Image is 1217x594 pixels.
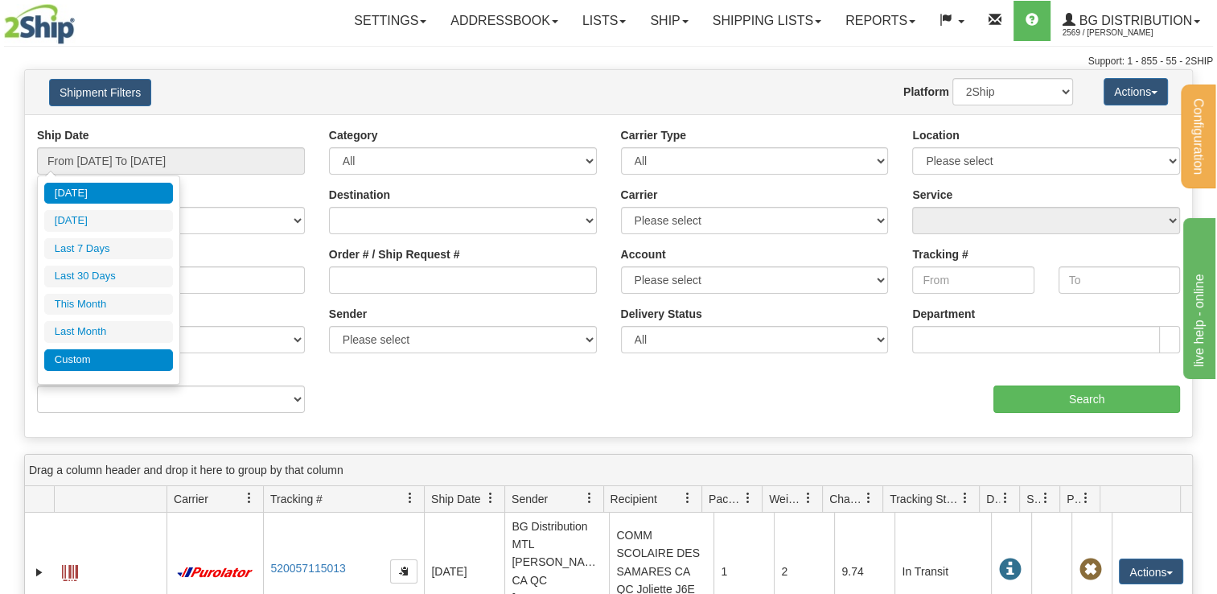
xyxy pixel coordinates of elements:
span: Charge [829,491,863,507]
span: In Transit [998,559,1021,581]
a: Ship [638,1,700,41]
li: This Month [44,294,173,316]
label: Department [912,306,975,322]
label: Service [912,187,952,203]
a: Shipping lists [701,1,833,41]
label: Location [912,127,959,143]
a: Shipment Issues filter column settings [1032,485,1059,512]
a: Ship Date filter column settings [477,485,504,512]
a: Tracking Status filter column settings [952,485,979,512]
button: Copy to clipboard [390,559,417,584]
span: Carrier [174,491,208,507]
a: Packages filter column settings [734,485,762,512]
input: To [1059,266,1180,294]
label: Platform [903,84,949,100]
li: [DATE] [44,210,173,232]
a: Label [62,558,78,584]
a: Recipient filter column settings [674,485,701,512]
label: Carrier Type [621,127,686,143]
span: Recipient [611,491,657,507]
label: Ship Date [37,127,89,143]
a: 520057115013 [270,562,345,575]
a: BG Distribution 2569 / [PERSON_NAME] [1050,1,1212,41]
div: live help - online [12,10,149,29]
li: Last Month [44,321,173,343]
span: BG Distribution [1075,14,1192,27]
a: Expand [31,564,47,580]
span: Ship Date [431,491,480,507]
input: Search [993,386,1180,413]
span: Pickup Not Assigned [1079,559,1101,581]
button: Configuration [1181,85,1215,188]
span: Pickup Status [1067,491,1080,507]
div: Support: 1 - 855 - 55 - 2SHIP [4,55,1213,68]
div: grid grouping header [25,455,1192,486]
li: Last 7 Days [44,238,173,260]
a: Pickup Status filter column settings [1072,485,1100,512]
span: Packages [709,491,742,507]
span: Tracking Status [890,491,960,507]
img: logo2569.jpg [4,4,75,44]
label: Account [621,246,666,262]
span: Delivery Status [986,491,1000,507]
li: Custom [44,349,173,371]
span: Weight [769,491,803,507]
span: 2569 / [PERSON_NAME] [1063,25,1183,41]
a: Delivery Status filter column settings [992,485,1019,512]
iframe: chat widget [1180,215,1215,379]
label: Delivery Status [621,306,702,322]
a: Reports [833,1,927,41]
label: Order # / Ship Request # [329,246,460,262]
input: From [912,266,1034,294]
li: Last 30 Days [44,266,173,287]
label: Destination [329,187,390,203]
a: Sender filter column settings [576,485,603,512]
li: [DATE] [44,183,173,204]
a: Tracking # filter column settings [397,485,424,512]
a: Settings [342,1,438,41]
button: Actions [1104,78,1168,105]
button: Shipment Filters [49,79,151,106]
span: Tracking # [270,491,323,507]
a: Lists [570,1,638,41]
label: Sender [329,306,367,322]
label: Carrier [621,187,658,203]
a: Carrier filter column settings [236,485,263,512]
span: Sender [512,491,548,507]
a: Addressbook [438,1,570,41]
label: Tracking # [912,246,968,262]
span: Shipment Issues [1026,491,1040,507]
img: 11 - Purolator [174,567,256,579]
label: Category [329,127,378,143]
button: Actions [1119,559,1183,584]
a: Charge filter column settings [855,485,882,512]
a: Weight filter column settings [795,485,822,512]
